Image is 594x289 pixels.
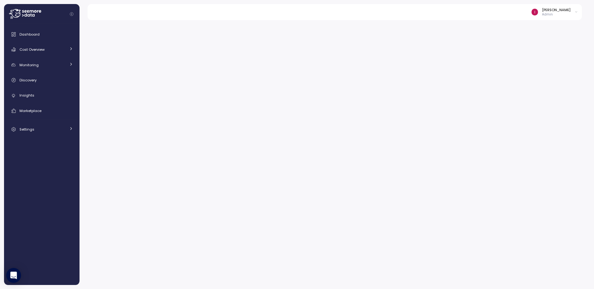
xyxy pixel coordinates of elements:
[6,59,77,71] a: Monitoring
[19,78,37,83] span: Discovery
[19,93,34,98] span: Insights
[19,32,40,37] span: Dashboard
[6,28,77,41] a: Dashboard
[6,43,77,56] a: Cost Overview
[6,74,77,86] a: Discovery
[68,12,75,16] button: Collapse navigation
[542,7,570,12] div: [PERSON_NAME]
[6,105,77,117] a: Marketplace
[6,89,77,102] a: Insights
[19,63,39,67] span: Monitoring
[532,9,538,15] img: ACg8ocKLuhHFaZBJRg6H14Zm3JrTaqN1bnDy5ohLcNYWE-rfMITsOg=s96-c
[19,47,45,52] span: Cost Overview
[6,268,21,283] div: Open Intercom Messenger
[19,108,41,113] span: Marketplace
[6,123,77,136] a: Settings
[19,127,34,132] span: Settings
[542,12,570,17] p: Admin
